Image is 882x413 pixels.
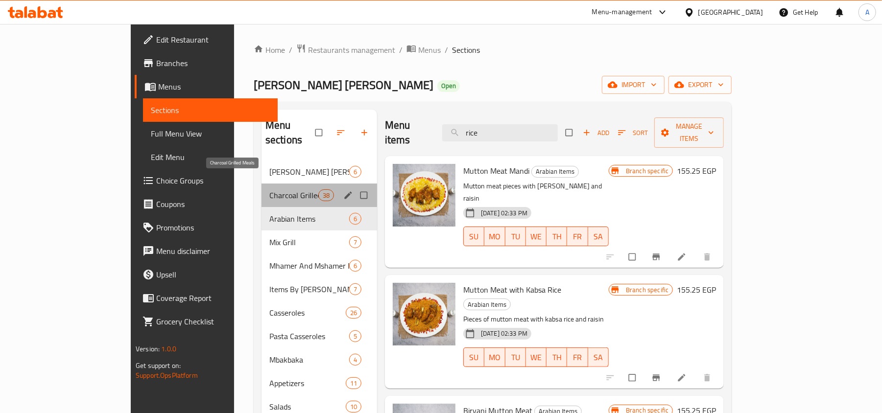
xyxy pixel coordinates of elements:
[156,292,270,304] span: Coverage Report
[262,371,377,395] div: Appetizers11
[484,347,505,367] button: MO
[143,98,278,122] a: Sections
[567,347,588,367] button: FR
[262,301,377,324] div: Casseroles26
[296,44,395,56] a: Restaurants management
[310,123,330,142] span: Select all sections
[571,229,584,244] span: FR
[477,329,531,338] span: [DATE] 02:33 PM
[346,308,361,318] span: 26
[254,44,732,56] nav: breadcrumb
[418,44,441,56] span: Menus
[143,145,278,169] a: Edit Menu
[269,166,349,178] span: [PERSON_NAME] [PERSON_NAME] Meals
[393,164,455,227] img: Mutton Meat Mandi
[484,227,505,246] button: MO
[262,160,377,184] div: [PERSON_NAME] [PERSON_NAME] Meals6
[654,117,724,148] button: Manage items
[151,128,270,139] span: Full Menu View
[526,227,547,246] button: WE
[262,207,377,230] div: Arabian Items6
[143,122,278,145] a: Full Menu View
[623,368,644,387] span: Select to update
[612,125,654,140] span: Sort items
[269,330,349,342] div: Pasta Casseroles
[350,167,361,177] span: 6
[262,184,377,207] div: Charcoal Grilled Meals38edit
[349,354,361,366] div: items
[156,175,270,186] span: Choice Groups
[532,166,578,177] span: Arabian Items
[135,75,278,98] a: Menus
[588,227,609,246] button: SA
[393,283,455,345] img: Mutton Meat with Kabsa Rice
[488,350,501,365] span: MO
[676,79,724,91] span: export
[618,127,648,138] span: Sort
[452,44,480,56] span: Sections
[346,377,361,389] div: items
[254,74,433,96] span: [PERSON_NAME] [PERSON_NAME]
[349,166,361,178] div: items
[350,332,361,341] span: 5
[677,283,716,297] h6: 155.25 EGP
[156,57,270,69] span: Branches
[269,236,349,248] span: Mix Grill
[262,230,377,254] div: Mix Grill7
[319,191,334,200] span: 38
[662,120,716,145] span: Manage items
[262,348,377,371] div: Mbakbaka4
[135,310,278,333] a: Grocery Checklist
[269,354,349,366] span: Mbakbaka
[588,347,609,367] button: SA
[346,402,361,412] span: 10
[161,343,176,355] span: 1.0.0
[488,229,501,244] span: MO
[135,263,278,286] a: Upsell
[269,260,349,272] span: Mhamer And Mshamer Meals
[156,222,270,233] span: Promotions
[698,7,763,18] div: [GEOGRAPHIC_DATA]
[442,124,558,141] input: search
[505,227,526,246] button: TU
[463,180,609,205] p: Mutton meat pieces with [PERSON_NAME] and raisin
[262,324,377,348] div: Pasta Casseroles5
[645,367,669,389] button: Branch-specific-item
[330,122,354,143] span: Sort sections
[136,343,160,355] span: Version:
[354,122,377,143] button: Add section
[477,208,531,218] span: [DATE] 02:33 PM
[571,350,584,365] span: FR
[505,347,526,367] button: TU
[592,229,605,244] span: SA
[269,283,349,295] div: Items By Kilo
[865,7,869,18] span: A
[346,379,361,388] span: 11
[135,28,278,51] a: Edit Restaurant
[135,216,278,239] a: Promotions
[645,246,669,268] button: Branch-specific-item
[580,125,612,140] span: Add item
[406,44,441,56] a: Menus
[622,285,672,295] span: Branch specific
[350,285,361,294] span: 7
[550,350,563,365] span: TH
[547,347,567,367] button: TH
[135,192,278,216] a: Coupons
[531,166,579,178] div: Arabian Items
[158,81,270,92] span: Menus
[437,82,460,90] span: Open
[592,6,652,18] div: Menu-management
[385,118,430,147] h2: Menu items
[269,377,346,389] span: Appetizers
[463,227,484,246] button: SU
[156,245,270,257] span: Menu disclaimer
[289,44,292,56] li: /
[616,125,650,140] button: Sort
[269,166,349,178] div: Dawar Om Hassan Meals
[156,198,270,210] span: Coupons
[463,298,511,310] div: Arabian Items
[136,359,181,372] span: Get support on:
